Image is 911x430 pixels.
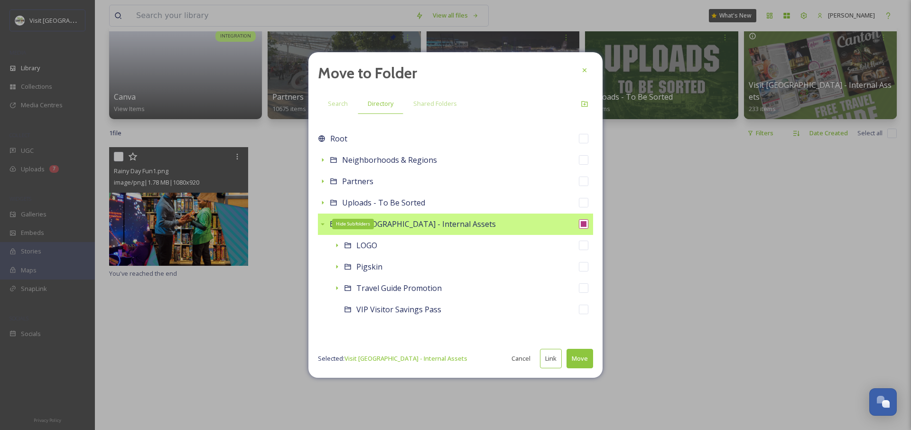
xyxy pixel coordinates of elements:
[368,99,393,108] span: Directory
[342,155,437,165] span: Neighborhoods & Regions
[330,133,347,144] span: Root
[567,349,593,368] button: Move
[318,354,467,363] span: Selected:
[869,388,897,416] button: Open Chat
[332,219,374,229] div: Hide Subfolders
[328,99,348,108] span: Search
[507,349,535,368] button: Cancel
[413,99,457,108] span: Shared Folders
[342,176,373,187] span: Partners
[342,197,425,208] span: Uploads - To Be Sorted
[356,283,442,293] span: Travel Guide Promotion
[356,304,441,315] span: VIP Visitor Savings Pass
[356,240,377,251] span: LOGO
[318,62,417,84] h2: Move to Folder
[356,262,382,272] span: Pigskin
[344,354,467,363] span: Visit [GEOGRAPHIC_DATA] - Internal Assets
[342,219,496,229] span: Visit [GEOGRAPHIC_DATA] - Internal Assets
[540,349,562,368] button: Link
